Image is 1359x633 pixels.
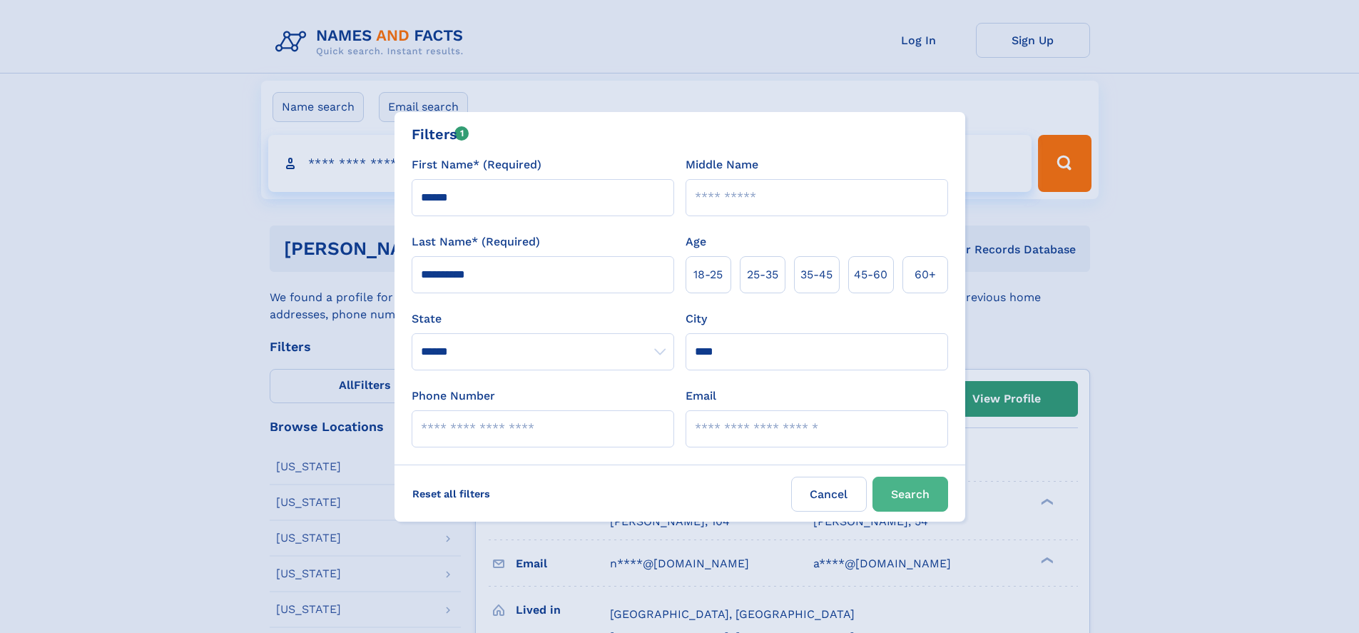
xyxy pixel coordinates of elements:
div: Filters [412,123,469,145]
span: 45‑60 [854,266,887,283]
button: Search [872,477,948,512]
label: City [686,310,707,328]
span: 35‑45 [800,266,833,283]
span: 25‑35 [747,266,778,283]
label: Reset all filters [403,477,499,511]
label: Email [686,388,716,405]
label: Last Name* (Required) [412,233,540,250]
span: 18‑25 [693,266,723,283]
label: State [412,310,674,328]
label: Middle Name [686,156,758,173]
label: Age [686,233,706,250]
label: Cancel [791,477,867,512]
label: First Name* (Required) [412,156,541,173]
label: Phone Number [412,388,495,405]
span: 60+ [915,266,936,283]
